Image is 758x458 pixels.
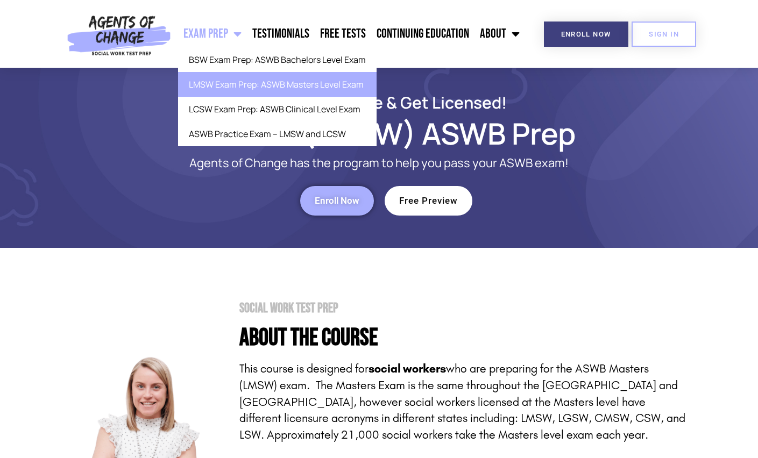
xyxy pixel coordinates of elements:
a: LMSW Exam Prep: ASWB Masters Level Exam [178,72,377,97]
span: SIGN IN [649,31,679,38]
ul: Exam Prep [178,47,377,146]
a: Testimonials [247,20,315,47]
nav: Menu [176,20,525,47]
a: ASWB Practice Exam – LMSW and LCSW [178,121,377,146]
h2: Build Confidence & Get Licensed! [73,95,686,110]
a: SIGN IN [632,22,696,47]
p: Agents of Change has the program to help you pass your ASWB exam! [116,156,643,170]
p: This course is designed for who are preparing for the ASWB Masters (LMSW) exam. The Masters Exam ... [239,361,686,443]
a: Enroll Now [544,22,628,47]
span: Enroll Now [315,196,359,205]
a: Free Preview [385,186,472,216]
a: LCSW Exam Prep: ASWB Clinical Level Exam [178,97,377,121]
a: About [474,20,525,47]
h2: Social Work Test Prep [239,302,686,315]
a: BSW Exam Prep: ASWB Bachelors Level Exam [178,47,377,72]
h1: Masters (LMSW) ASWB Prep [73,121,686,146]
h4: About the Course [239,326,686,350]
a: Exam Prep [178,20,247,47]
strong: social workers [369,362,446,376]
a: Enroll Now [300,186,374,216]
a: Free Tests [315,20,371,47]
a: Continuing Education [371,20,474,47]
span: Enroll Now [561,31,611,38]
span: Free Preview [399,196,458,205]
